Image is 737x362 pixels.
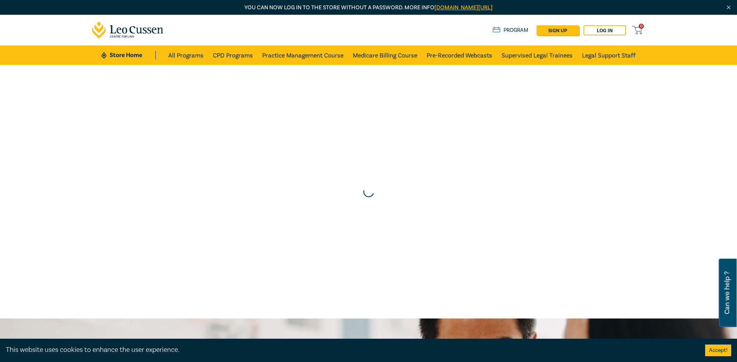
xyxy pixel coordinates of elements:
[725,4,732,11] img: Close
[92,3,645,12] p: You can now log in to the store without a password. More info
[493,26,529,35] a: Program
[101,51,155,59] a: Store Home
[502,45,573,65] a: Supervised Legal Trainees
[168,45,204,65] a: All Programs
[705,345,731,356] button: Accept cookies
[582,45,636,65] a: Legal Support Staff
[584,25,626,35] a: Log in
[213,45,253,65] a: CPD Programs
[353,45,417,65] a: Medicare Billing Course
[434,4,493,11] a: [DOMAIN_NAME][URL]
[537,25,579,35] a: sign up
[639,24,644,29] span: 0
[723,263,731,322] span: Can we help ?
[6,345,693,355] div: This website uses cookies to enhance the user experience.
[427,45,492,65] a: Pre-Recorded Webcasts
[262,45,343,65] a: Practice Management Course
